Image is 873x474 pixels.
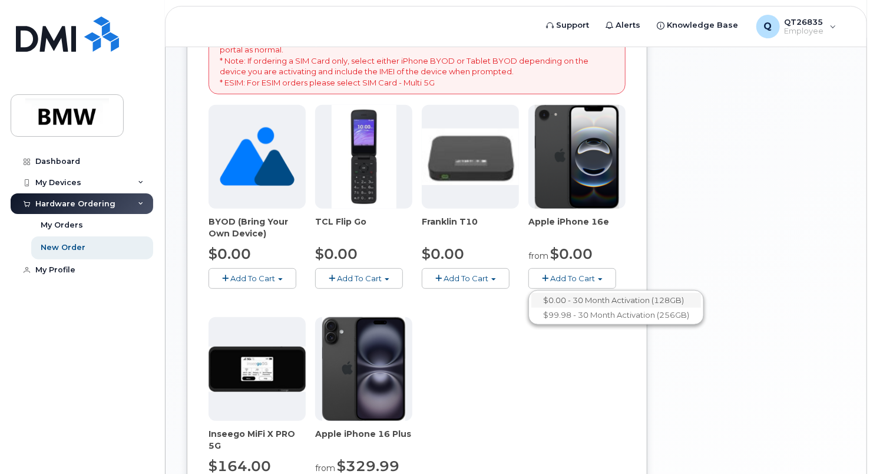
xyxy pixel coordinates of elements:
[667,19,739,31] span: Knowledge Base
[550,274,595,283] span: Add To Cart
[598,14,649,37] a: Alerts
[230,274,275,283] span: Add To Cart
[209,216,306,239] div: BYOD (Bring Your Own Device)
[422,245,464,262] span: $0.00
[528,251,548,261] small: from
[422,268,510,289] button: Add To Cart
[528,268,616,289] button: Add To Cart
[616,19,641,31] span: Alerts
[528,216,626,239] div: Apple iPhone 16e
[422,129,519,185] img: t10.jpg
[531,308,701,322] a: $99.98 - 30 Month Activation (256GB)
[535,105,620,209] img: iphone16e.png
[209,245,251,262] span: $0.00
[785,17,824,27] span: QT26835
[315,268,403,289] button: Add To Cart
[337,274,382,283] span: Add To Cart
[557,19,590,31] span: Support
[322,317,405,421] img: iphone_16_plus.png
[209,428,306,452] div: Inseego MiFi X PRO 5G
[748,15,845,38] div: QT26835
[444,274,488,283] span: Add To Cart
[550,245,593,262] span: $0.00
[209,268,296,289] button: Add To Cart
[531,293,701,308] a: $0.00 - 30 Month Activation (128GB)
[822,423,864,465] iframe: Messenger Launcher
[332,105,396,209] img: TCL_FLIP_MODE.jpg
[220,105,295,209] img: no_image_found-2caef05468ed5679b831cfe6fc140e25e0c280774317ffc20a367ab7fd17291e.png
[209,347,306,392] img: cut_small_inseego_5G.jpg
[315,428,412,452] div: Apple iPhone 16 Plus
[785,27,824,36] span: Employee
[315,245,358,262] span: $0.00
[422,216,519,239] div: Franklin T10
[538,14,598,37] a: Support
[764,19,772,34] span: Q
[315,216,412,239] div: TCL Flip Go
[649,14,747,37] a: Knowledge Base
[315,463,335,473] small: from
